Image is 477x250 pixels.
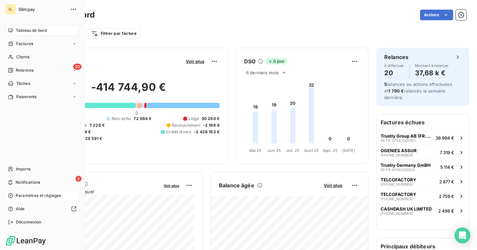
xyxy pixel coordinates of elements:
[440,150,454,155] span: 7 319 €
[219,181,254,189] h6: Balance âgée
[16,179,40,185] span: Notifications
[438,208,454,214] span: 2 486 €
[384,82,387,87] span: 5
[381,168,415,172] span: IN-FR.SPSA000003
[381,206,432,212] span: CASHDASH UK LIMITED
[16,94,36,100] span: Paiements
[162,182,181,188] button: Voir plus
[420,10,453,20] button: Actions
[37,81,220,100] h2: -414 744,90 €
[244,57,255,65] h6: DSO
[267,148,281,153] tspan: Juin 25
[16,166,30,172] span: Imports
[381,212,413,216] span: [PHONE_NUMBER]
[381,153,413,157] span: [PHONE_NUMBER]
[83,136,102,142] span: -28 591 €
[388,88,404,94] span: 1 780 €
[76,176,81,182] span: 3
[16,219,41,225] span: Déconnexion
[381,192,416,197] span: TELCOFACTORY
[16,54,29,60] span: Clients
[194,129,220,135] span: -2 428 163 €
[377,174,469,189] button: TELCOFACTORY[PHONE_NUMBER]2 877 €
[5,235,46,246] img: Logo LeanPay
[166,129,191,135] span: Crédit divers
[381,197,413,201] span: [PHONE_NUMBER]
[322,182,344,188] button: Voir plus
[384,82,452,100] span: relances ou actions effectuées et relancés la semaine dernière.
[164,183,179,188] span: Voir plus
[324,183,342,188] span: Voir plus
[73,64,81,70] span: 20
[377,203,469,218] button: CASHDASH UK LIMITED[PHONE_NUMBER]2 486 €
[323,148,338,153] tspan: Sept. 25
[377,130,469,145] button: Trustly Group AB (FR.SPSA)IN-FR.SPSA-00010336 994 €
[377,159,469,174] button: Trustly Germany GmBHIN-FR.SPSA0000035 114 €
[377,145,469,159] button: OGENIES ASSUR[PHONE_NUMBER]7 319 €
[381,133,433,139] span: Trustly Group AB (FR.SPSA)
[343,148,355,153] tspan: [DATE]
[37,188,159,195] span: Chiffre d'affaires mensuel
[172,122,200,128] span: Recouvrement
[19,7,66,12] span: Slimpay
[89,122,105,128] span: 7 226 €
[415,64,449,68] span: Montant à relancer
[377,114,469,130] h6: Factures échues
[377,189,469,203] button: TELCOFACTORY[PHONE_NUMBER]2 759 €
[440,164,454,170] span: 5 114 €
[5,204,79,214] a: Aide
[188,116,199,122] span: Litige
[16,41,33,47] span: Factures
[439,179,454,184] span: 2 877 €
[266,58,287,64] span: 0 jour
[304,148,319,153] tspan: Août 25
[246,70,279,75] span: 6 derniers mois
[184,58,206,64] button: Voir plus
[381,139,416,143] span: IN-FR.SPSA-000103
[16,193,61,199] span: Paramètres et réglages
[86,28,141,39] button: Filtrer par facture
[249,148,262,153] tspan: Mai 25
[112,116,131,122] span: Non-échu
[415,68,449,78] h4: 37,68 k €
[384,53,408,61] h6: Relances
[384,64,404,68] span: À effectuer
[286,148,299,153] tspan: Juil. 25
[16,81,30,87] span: Tâches
[203,122,220,128] span: -2 196 €
[381,177,416,182] span: TELCOFACTORY
[384,68,404,78] h4: 20
[135,110,138,116] span: 0
[5,4,16,15] div: SL
[16,67,33,73] span: Relances
[186,59,204,64] span: Voir plus
[381,148,417,153] span: OGENIES ASSUR
[133,116,151,122] span: 72 084 €
[439,194,454,199] span: 2 759 €
[202,116,220,122] span: 50 260 €
[381,162,431,168] span: Trustly Germany GmBH
[436,135,454,141] span: 36 994 €
[16,206,25,212] span: Aide
[454,227,470,243] div: Open Intercom Messenger
[16,28,47,33] span: Tableau de bord
[381,182,413,186] span: [PHONE_NUMBER]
